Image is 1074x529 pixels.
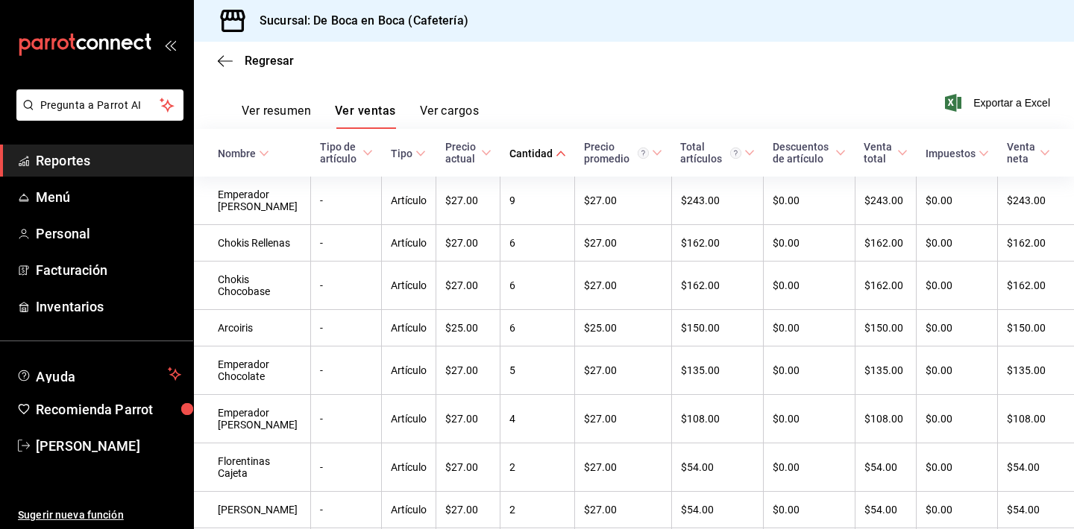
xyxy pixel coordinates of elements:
td: $162.00 [671,262,764,310]
span: Pregunta a Parrot AI [40,98,160,113]
td: $0.00 [764,492,855,528]
button: open_drawer_menu [164,39,176,51]
span: Ayuda [36,365,162,383]
td: $27.00 [436,225,500,262]
td: 6 [500,262,575,310]
td: $54.00 [998,492,1074,528]
td: $0.00 [917,310,998,346]
td: $27.00 [575,225,671,262]
div: navigation tabs [242,104,479,129]
td: - [311,346,382,395]
div: Precio promedio [584,141,649,165]
td: $25.00 [436,310,500,346]
td: [PERSON_NAME] [194,492,311,528]
button: Regresar [218,54,294,68]
td: Artículo [382,492,436,528]
div: Total artículos [680,141,741,165]
div: Cantidad [509,148,553,159]
td: Arcoiris [194,310,311,346]
td: 6 [500,225,575,262]
div: Venta neta [1007,141,1037,165]
button: Ver cargos [420,104,480,129]
td: $108.00 [855,395,916,443]
td: $150.00 [671,310,764,346]
td: $162.00 [998,262,1074,310]
td: 5 [500,346,575,395]
td: $0.00 [764,443,855,492]
div: Precio actual [445,141,478,165]
span: Precio actual [445,141,492,165]
td: $54.00 [998,443,1074,492]
svg: El total artículos considera cambios de precios en los artículos así como costos adicionales por ... [730,148,741,159]
span: Personal [36,224,181,244]
td: Florentinas Cajeta [194,443,311,492]
td: $243.00 [671,177,764,225]
td: $0.00 [764,225,855,262]
td: Emperador [PERSON_NAME] [194,177,311,225]
td: $162.00 [998,225,1074,262]
td: 4 [500,395,575,443]
td: $27.00 [436,395,500,443]
td: Chokis Chocobase [194,262,311,310]
td: $135.00 [998,346,1074,395]
td: $150.00 [855,310,916,346]
span: [PERSON_NAME] [36,436,181,456]
td: $27.00 [436,443,500,492]
td: $0.00 [764,262,855,310]
td: $162.00 [855,262,916,310]
span: Tipo [391,148,426,159]
td: $162.00 [671,225,764,262]
td: Chokis Rellenas [194,225,311,262]
span: Nombre [218,148,269,159]
td: - [311,177,382,225]
td: $243.00 [998,177,1074,225]
td: $135.00 [671,346,764,395]
a: Pregunta a Parrot AI [10,108,183,124]
span: Venta neta [1007,141,1050,165]
span: Tipo de artículo [320,141,373,165]
td: Artículo [382,346,436,395]
td: $27.00 [575,346,671,395]
td: - [311,443,382,492]
h3: Sucursal: De Boca en Boca (Cafetería) [248,12,468,30]
td: $0.00 [917,346,998,395]
td: - [311,225,382,262]
span: Cantidad [509,148,566,159]
span: Venta total [864,141,907,165]
td: Artículo [382,177,436,225]
td: Artículo [382,225,436,262]
td: $0.00 [764,346,855,395]
td: $0.00 [917,225,998,262]
td: $27.00 [575,262,671,310]
span: Precio promedio [584,141,662,165]
td: - [311,262,382,310]
span: Reportes [36,151,181,171]
div: Impuestos [926,148,976,159]
td: 9 [500,177,575,225]
td: $27.00 [436,346,500,395]
button: Ver ventas [335,104,396,129]
span: Inventarios [36,297,181,317]
td: $25.00 [575,310,671,346]
td: $0.00 [917,443,998,492]
td: $0.00 [917,395,998,443]
td: 2 [500,443,575,492]
td: Artículo [382,443,436,492]
td: $0.00 [917,492,998,528]
span: Descuentos de artículo [773,141,846,165]
td: $108.00 [998,395,1074,443]
td: $27.00 [436,492,500,528]
td: $27.00 [575,177,671,225]
button: Exportar a Excel [948,94,1050,112]
div: Descuentos de artículo [773,141,832,165]
td: $0.00 [764,310,855,346]
td: 2 [500,492,575,528]
span: Facturación [36,260,181,280]
div: Tipo [391,148,412,159]
td: 6 [500,310,575,346]
td: $27.00 [436,177,500,225]
td: Emperador Chocolate [194,346,311,395]
div: Venta total [864,141,894,165]
td: $54.00 [855,492,916,528]
div: Tipo de artículo [320,141,359,165]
